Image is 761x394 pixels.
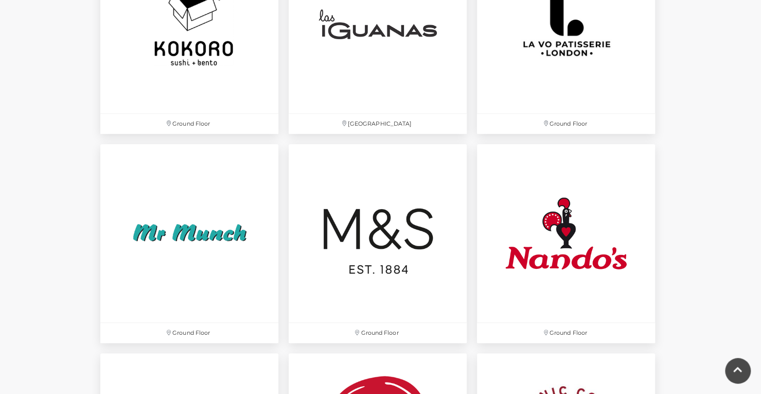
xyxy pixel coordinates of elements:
[100,323,278,343] p: Ground Floor
[100,114,278,134] p: Ground Floor
[477,323,655,343] p: Ground Floor
[472,139,660,348] a: Ground Floor
[289,114,467,134] p: [GEOGRAPHIC_DATA]
[289,323,467,343] p: Ground Floor
[477,114,655,134] p: Ground Floor
[95,139,284,348] a: Ground Floor
[284,139,472,348] a: Ground Floor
